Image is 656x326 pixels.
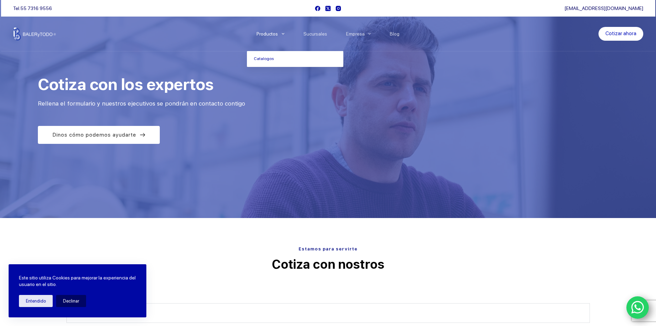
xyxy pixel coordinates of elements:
span: Tel. [13,6,52,11]
span: Rellena el formulario y nuestros ejecutivos se pondrán en contacto contigo [38,100,245,107]
a: WhatsApp [626,296,649,319]
button: Declinar [56,295,86,307]
p: Este sitio utiliza Cookies para mejorar la experiencia del usuario en el sitio. [19,275,136,288]
a: X (Twitter) [325,6,331,11]
input: Nombre completo [66,303,590,323]
button: Entendido [19,295,53,307]
span: Estamos para servirte [299,246,357,251]
a: Facebook [315,6,320,11]
img: Balerytodo [13,27,56,40]
p: Cotiza con nostros [66,256,590,273]
a: Instagram [336,6,341,11]
nav: Menu Principal [247,17,409,51]
span: Cotiza con los expertos [38,75,214,94]
a: Catalogos [247,51,343,67]
a: 55 7316 9556 [20,6,52,11]
a: [EMAIL_ADDRESS][DOMAIN_NAME] [564,6,643,11]
a: Cotizar ahora [598,27,643,41]
span: Dinos cómo podemos ayudarte [52,131,136,139]
a: Dinos cómo podemos ayudarte [38,126,160,144]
